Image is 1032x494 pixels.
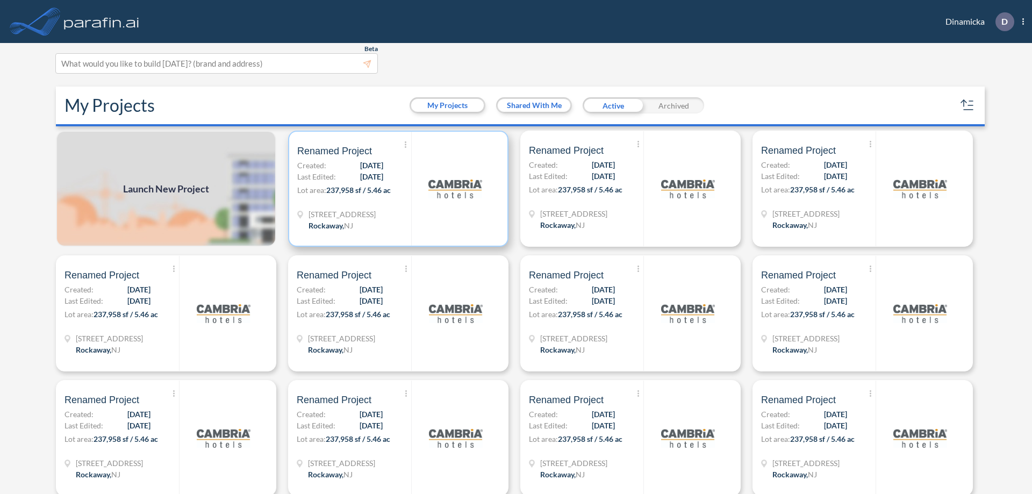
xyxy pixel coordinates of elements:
[62,11,141,32] img: logo
[127,284,150,295] span: [DATE]
[576,345,585,354] span: NJ
[360,409,383,420] span: [DATE]
[772,345,808,354] span: Rockaway ,
[56,131,276,247] img: add
[111,345,120,354] span: NJ
[64,409,94,420] span: Created:
[761,409,790,420] span: Created:
[592,170,615,182] span: [DATE]
[558,310,622,319] span: 237,958 sf / 5.46 ac
[540,333,607,344] span: 321 Mt Hope Ave
[558,185,622,194] span: 237,958 sf / 5.46 ac
[529,159,558,170] span: Created:
[824,420,847,431] span: [DATE]
[540,208,607,219] span: 321 Mt Hope Ave
[643,97,704,113] div: Archived
[761,284,790,295] span: Created:
[893,287,947,340] img: logo
[364,45,378,53] span: Beta
[772,219,817,231] div: Rockaway, NJ
[772,457,840,469] span: 321 Mt Hope Ave
[540,457,607,469] span: 321 Mt Hope Ave
[761,393,836,406] span: Renamed Project
[529,170,568,182] span: Last Edited:
[498,99,570,112] button: Shared With Me
[64,284,94,295] span: Created:
[772,469,817,480] div: Rockaway, NJ
[94,310,158,319] span: 237,958 sf / 5.46 ac
[127,295,150,306] span: [DATE]
[326,185,391,195] span: 237,958 sf / 5.46 ac
[808,220,817,230] span: NJ
[297,409,326,420] span: Created:
[297,393,371,406] span: Renamed Project
[411,99,484,112] button: My Projects
[761,269,836,282] span: Renamed Project
[429,411,483,465] img: logo
[529,434,558,443] span: Lot area:
[592,420,615,431] span: [DATE]
[64,310,94,319] span: Lot area:
[761,144,836,157] span: Renamed Project
[761,434,790,443] span: Lot area:
[297,310,326,319] span: Lot area:
[790,310,855,319] span: 237,958 sf / 5.46 ac
[540,219,585,231] div: Rockaway, NJ
[76,333,143,344] span: 321 Mt Hope Ave
[297,185,326,195] span: Lot area:
[56,131,276,247] a: Launch New Project
[308,345,343,354] span: Rockaway ,
[761,159,790,170] span: Created:
[558,434,622,443] span: 237,958 sf / 5.46 ac
[790,185,855,194] span: 237,958 sf / 5.46 ac
[661,162,715,216] img: logo
[790,434,855,443] span: 237,958 sf / 5.46 ac
[583,97,643,113] div: Active
[824,170,847,182] span: [DATE]
[309,220,353,231] div: Rockaway, NJ
[308,344,353,355] div: Rockaway, NJ
[297,420,335,431] span: Last Edited:
[529,409,558,420] span: Created:
[76,457,143,469] span: 321 Mt Hope Ave
[661,411,715,465] img: logo
[76,470,111,479] span: Rockaway ,
[824,295,847,306] span: [DATE]
[127,420,150,431] span: [DATE]
[297,269,371,282] span: Renamed Project
[761,295,800,306] span: Last Edited:
[297,171,336,182] span: Last Edited:
[576,220,585,230] span: NJ
[343,470,353,479] span: NJ
[592,159,615,170] span: [DATE]
[429,287,483,340] img: logo
[64,420,103,431] span: Last Edited:
[1001,17,1008,26] p: D
[540,220,576,230] span: Rockaway ,
[297,295,335,306] span: Last Edited:
[76,469,120,480] div: Rockaway, NJ
[808,345,817,354] span: NJ
[529,284,558,295] span: Created:
[197,287,250,340] img: logo
[592,295,615,306] span: [DATE]
[529,269,604,282] span: Renamed Project
[772,470,808,479] span: Rockaway ,
[592,284,615,295] span: [DATE]
[309,221,344,230] span: Rockaway ,
[772,333,840,344] span: 321 Mt Hope Ave
[761,310,790,319] span: Lot area:
[64,434,94,443] span: Lot area:
[326,434,390,443] span: 237,958 sf / 5.46 ac
[761,420,800,431] span: Last Edited:
[127,409,150,420] span: [DATE]
[959,97,976,114] button: sort
[540,345,576,354] span: Rockaway ,
[197,411,250,465] img: logo
[308,470,343,479] span: Rockaway ,
[64,295,103,306] span: Last Edited:
[94,434,158,443] span: 237,958 sf / 5.46 ac
[308,469,353,480] div: Rockaway, NJ
[529,144,604,157] span: Renamed Project
[540,344,585,355] div: Rockaway, NJ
